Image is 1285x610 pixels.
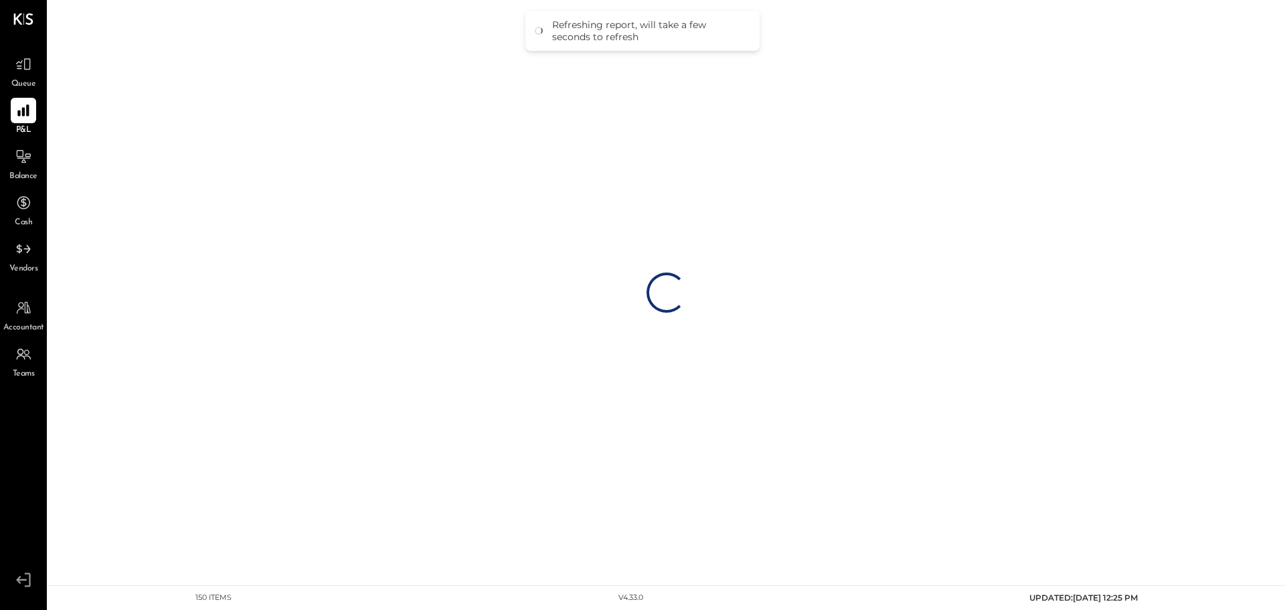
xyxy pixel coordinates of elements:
span: Queue [11,78,36,90]
a: Balance [1,144,46,183]
a: Queue [1,52,46,90]
span: UPDATED: [DATE] 12:25 PM [1029,593,1138,603]
span: P&L [16,125,31,137]
a: Vendors [1,236,46,275]
a: Accountant [1,295,46,334]
div: v 4.33.0 [618,593,643,603]
span: Balance [9,171,37,183]
span: Teams [13,368,35,380]
a: Cash [1,190,46,229]
a: P&L [1,98,46,137]
span: Accountant [3,322,44,334]
a: Teams [1,341,46,380]
span: Vendors [9,263,38,275]
div: 150 items [195,593,232,603]
span: Cash [15,217,32,229]
div: Refreshing report, will take a few seconds to refresh [552,19,746,43]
